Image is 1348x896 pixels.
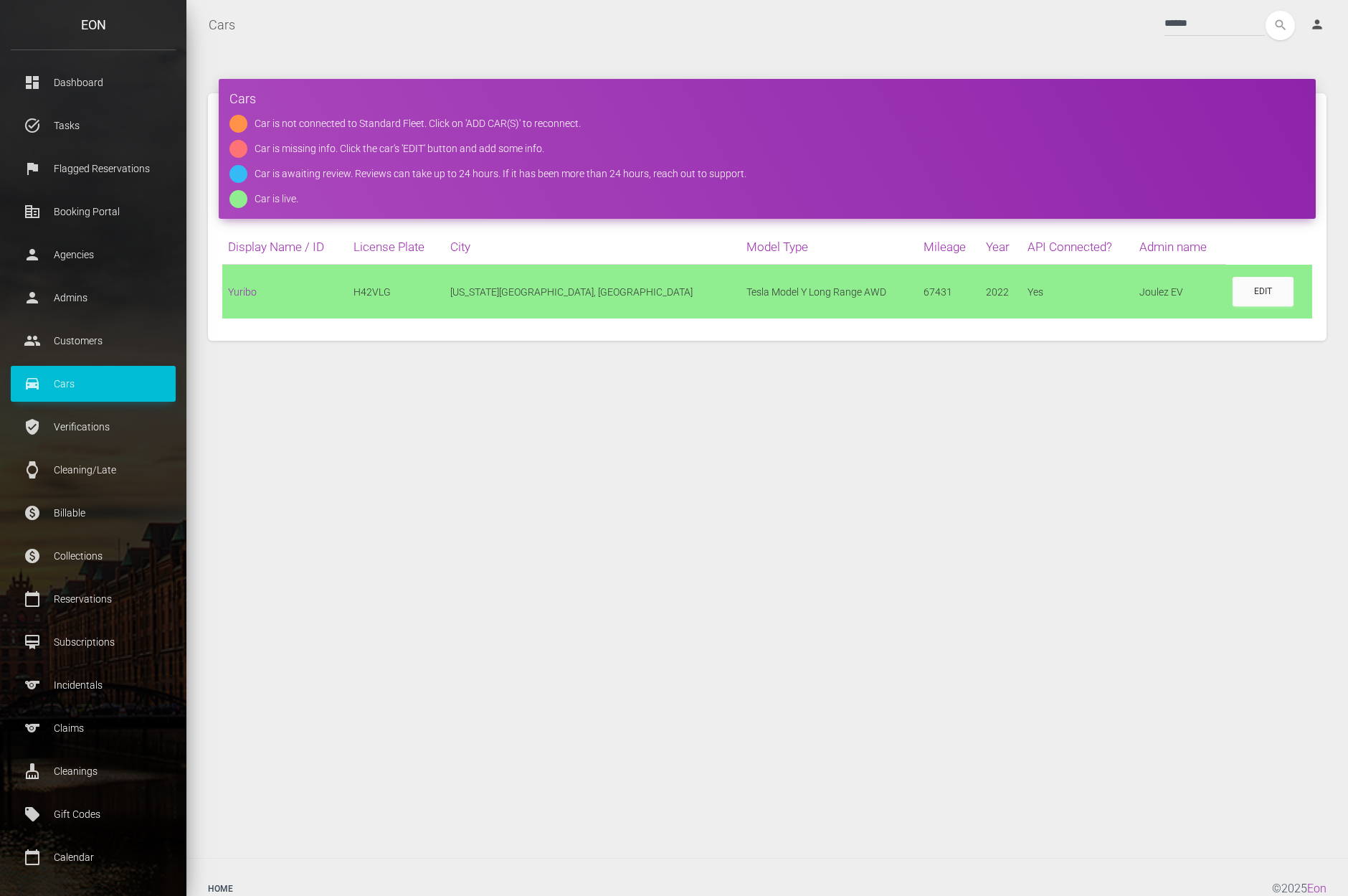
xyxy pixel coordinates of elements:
a: calendar_today Reservations [11,581,176,617]
td: 2022 [980,265,1021,319]
p: Reservations [22,588,165,610]
a: drive_eta Cars [11,366,176,402]
p: Cars [22,373,165,395]
th: Model Type [741,230,918,265]
div: Car is live. [255,190,298,208]
a: people Customers [11,323,176,359]
th: License Plate [348,230,444,265]
div: Edit [1254,286,1272,298]
a: sports Claims [11,710,176,746]
th: Admin name [1134,230,1226,265]
th: City [445,230,741,265]
p: Gift Codes [22,803,165,825]
a: card_membership Subscriptions [11,624,176,660]
p: Billable [22,502,165,524]
th: API Connected? [1022,230,1134,265]
a: paid Billable [11,495,176,531]
p: Booking Portal [22,201,165,222]
th: Display Name / ID [222,230,348,265]
h4: Cars [229,90,1305,108]
p: Tasks [22,115,165,136]
th: Mileage [918,230,981,265]
a: Edit [1233,277,1294,306]
p: Collections [22,545,165,567]
a: calendar_today Calendar [11,839,176,875]
button: search [1266,11,1295,40]
p: Claims [22,717,165,739]
p: Agencies [22,244,165,265]
a: Cars [209,7,235,43]
p: Incidentals [22,674,165,696]
a: local_offer Gift Codes [11,796,176,832]
p: Subscriptions [22,631,165,653]
a: dashboard Dashboard [11,65,176,100]
td: [US_STATE][GEOGRAPHIC_DATA], [GEOGRAPHIC_DATA] [445,265,741,319]
p: Flagged Reservations [22,158,165,179]
p: Customers [22,330,165,352]
td: Tesla Model Y Long Range AWD [741,265,918,319]
p: Cleaning/Late [22,459,165,481]
td: Joulez EV [1134,265,1226,319]
div: Car is missing info. Click the car's 'EDIT' button and add some info. [255,140,544,158]
td: Yes [1022,265,1134,319]
a: verified_user Verifications [11,409,176,445]
a: person [1299,11,1337,39]
a: person Agencies [11,237,176,273]
p: Cleanings [22,760,165,782]
a: paid Collections [11,538,176,574]
a: task_alt Tasks [11,108,176,143]
a: corporate_fare Booking Portal [11,194,176,230]
div: Car is awaiting review. Reviews can take up to 24 hours. If it has been more than 24 hours, reach... [255,165,746,183]
td: 67431 [918,265,981,319]
a: person Admins [11,280,176,316]
i: person [1310,17,1324,32]
div: Car is not connected to Standard Fleet. Click on 'ADD CAR(S)' to reconnect. [255,115,581,133]
th: Year [980,230,1021,265]
p: Admins [22,287,165,308]
p: Verifications [22,416,165,438]
a: cleaning_services Cleanings [11,753,176,789]
a: sports Incidentals [11,667,176,703]
a: flag Flagged Reservations [11,151,176,187]
p: Calendar [22,847,165,868]
p: Dashboard [22,72,165,93]
td: H42VLG [348,265,444,319]
a: Eon [1307,882,1326,895]
a: Yuribo [228,286,257,298]
a: watch Cleaning/Late [11,452,176,488]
